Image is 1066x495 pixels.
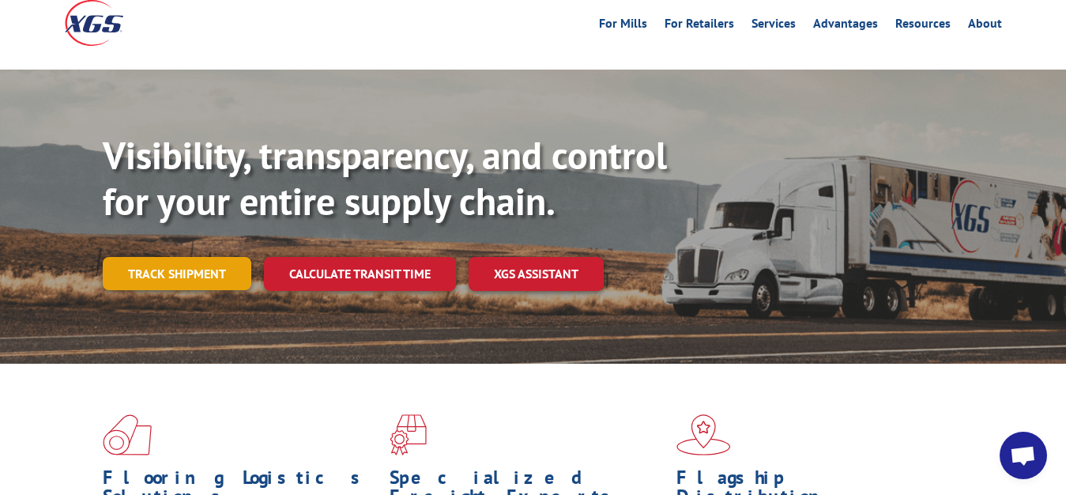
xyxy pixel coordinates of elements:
[895,17,951,35] a: Resources
[390,414,427,455] img: xgs-icon-focused-on-flooring-red
[599,17,647,35] a: For Mills
[968,17,1002,35] a: About
[103,130,667,225] b: Visibility, transparency, and control for your entire supply chain.
[813,17,878,35] a: Advantages
[103,257,251,290] a: Track shipment
[469,257,604,291] a: XGS ASSISTANT
[264,257,456,291] a: Calculate transit time
[676,414,731,455] img: xgs-icon-flagship-distribution-model-red
[751,17,796,35] a: Services
[665,17,734,35] a: For Retailers
[1000,432,1047,479] div: Open chat
[103,414,152,455] img: xgs-icon-total-supply-chain-intelligence-red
